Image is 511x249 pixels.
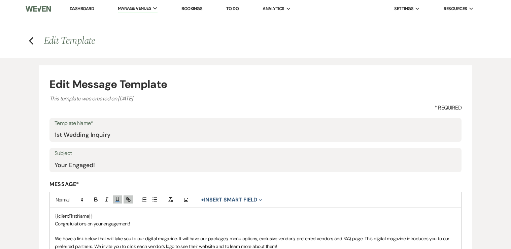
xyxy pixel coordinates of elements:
span: Manage Venues [118,5,151,12]
span: Edit Template [44,33,95,49]
p: This template was created on [DATE] [49,94,462,103]
label: Subject [55,149,456,158]
label: Message* [49,181,462,188]
label: Template Name* [55,119,456,128]
span: We have a link below that will take you to our digital magazine. It will have our packages, menu ... [55,236,450,249]
span: Settings [394,5,413,12]
span: Analytics [263,5,284,12]
a: Bookings [181,6,202,11]
span: Congratulations on your engagement! [55,221,130,227]
a: Dashboard [70,6,94,11]
span: * Required [435,104,462,112]
p: {{clientFirstName}} [55,212,456,220]
button: Insert Smart Field [199,196,265,204]
img: Weven Logo [26,2,51,16]
a: To Do [226,6,239,11]
h4: Edit Message Template [49,76,462,92]
span: + [201,197,204,203]
span: Resources [444,5,467,12]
